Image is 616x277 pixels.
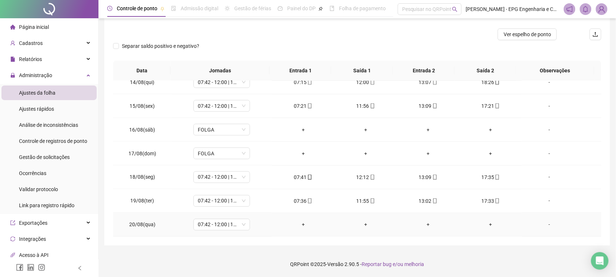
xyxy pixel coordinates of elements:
[99,251,616,277] footer: QRPoint © 2025 - 2.90.5 -
[10,41,15,46] span: user-add
[19,220,47,226] span: Exportações
[566,6,573,12] span: notification
[340,78,391,86] div: 12:00
[403,102,454,110] div: 13:09
[19,170,46,176] span: Ocorrências
[278,78,328,86] div: 07:15
[340,102,391,110] div: 11:56
[270,61,331,81] th: Entrada 1
[528,197,571,205] div: -
[403,173,454,181] div: 13:09
[198,196,246,206] span: 07:42 - 12:00 | 13:00 - 17:30
[198,124,246,135] span: FOLGA
[130,174,155,180] span: 18/08(seg)
[10,253,15,258] span: api
[10,236,15,242] span: sync
[287,5,316,11] span: Painel do DP
[129,222,155,228] span: 20/08(qua)
[369,198,375,204] span: mobile
[307,198,312,204] span: mobile
[198,77,246,88] span: 07:42 - 12:00 | 13:00 - 17:30
[160,7,165,11] span: pushpin
[369,175,375,180] span: mobile
[340,197,391,205] div: 11:55
[234,5,271,11] span: Gestão de férias
[340,221,391,229] div: +
[528,173,571,181] div: -
[278,173,328,181] div: 07:41
[328,261,344,267] span: Versão
[113,61,170,81] th: Data
[369,103,375,109] span: mobile
[593,31,598,37] span: upload
[465,173,516,181] div: 17:35
[466,5,559,13] span: [PERSON_NAME] - EPG Engenharia e Construções Ltda
[403,126,454,134] div: +
[107,6,112,11] span: clock-circle
[130,103,155,109] span: 15/08(sex)
[171,6,176,11] span: file-done
[340,173,391,181] div: 12:12
[432,198,438,204] span: mobile
[19,40,43,46] span: Cadastros
[504,30,551,38] span: Ver espelho de ponto
[129,127,155,133] span: 16/08(sáb)
[307,175,312,180] span: mobile
[498,29,557,40] button: Ver espelho de ponto
[16,264,23,271] span: facebook
[432,175,438,180] span: mobile
[403,78,454,86] div: 13:07
[528,149,571,158] div: -
[19,72,52,78] span: Administração
[432,103,438,109] span: mobile
[455,61,516,81] th: Saída 2
[528,102,571,110] div: -
[516,61,594,81] th: Observações
[77,266,82,271] span: left
[181,5,218,11] span: Admissão digital
[591,252,609,270] div: Open Intercom Messenger
[403,221,454,229] div: +
[225,6,230,11] span: sun
[19,236,46,242] span: Integrações
[494,175,500,180] span: mobile
[522,67,589,75] span: Observações
[19,122,78,128] span: Análise de inconsistências
[452,7,458,12] span: search
[362,261,424,267] span: Reportar bug e/ou melhoria
[198,172,246,183] span: 07:42 - 12:00 | 13:00 - 17:30
[278,149,328,158] div: +
[19,106,54,112] span: Ajustes rápidos
[369,80,375,85] span: mobile
[198,219,246,230] span: 07:42 - 12:00 | 13:00 - 17:30
[465,78,516,86] div: 18:26
[582,6,589,12] span: bell
[278,102,328,110] div: 07:21
[170,61,270,81] th: Jornadas
[340,149,391,158] div: +
[119,42,202,50] span: Separar saldo positivo e negativo?
[331,61,393,81] th: Saída 1
[10,220,15,225] span: export
[19,56,42,62] span: Relatórios
[528,221,571,229] div: -
[19,252,49,258] span: Acesso à API
[319,7,323,11] span: pushpin
[10,73,15,78] span: lock
[19,154,70,160] span: Gestão de solicitações
[465,197,516,205] div: 17:33
[432,80,438,85] span: mobile
[10,57,15,62] span: file
[307,103,312,109] span: mobile
[19,186,58,192] span: Validar protocolo
[278,197,328,205] div: 07:36
[198,100,246,111] span: 07:42 - 12:00 | 13:00 - 17:30
[19,138,87,144] span: Controle de registros de ponto
[19,202,74,208] span: Link para registro rápido
[19,90,55,96] span: Ajustes da folha
[465,102,516,110] div: 17:21
[130,79,154,85] span: 14/08(qui)
[494,103,500,109] span: mobile
[278,221,328,229] div: +
[128,151,156,156] span: 17/08(dom)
